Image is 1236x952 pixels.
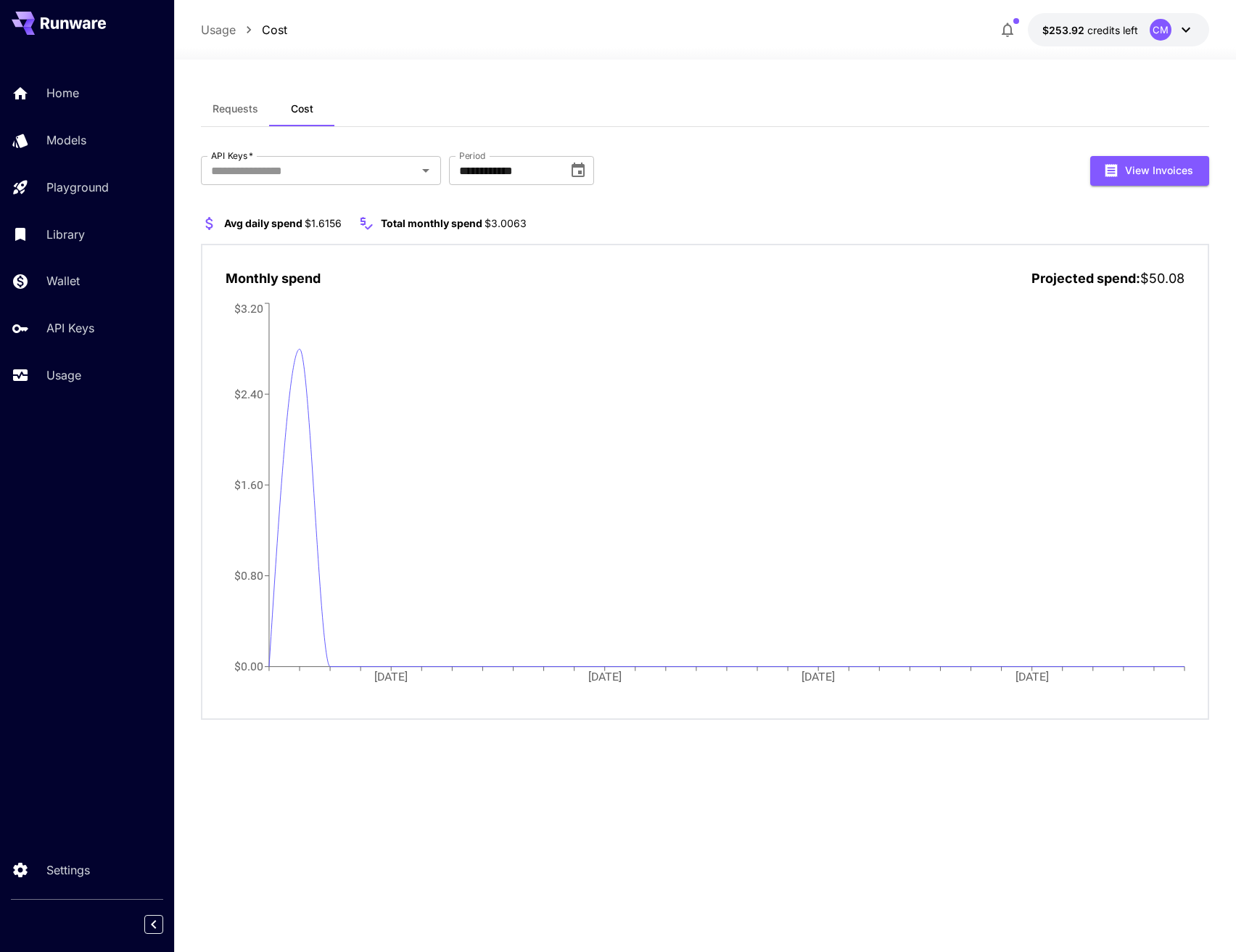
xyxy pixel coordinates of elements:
[234,660,263,673] tspan: $0.00
[1031,271,1140,286] span: Projected spend:
[234,478,263,492] tspan: $1.60
[1090,156,1209,186] button: View Invoices
[46,272,80,290] p: Wallet
[226,268,321,288] p: Monthly spend
[46,366,81,384] p: Usage
[234,569,263,583] tspan: $0.80
[46,319,94,337] p: API Keys
[1140,271,1184,286] span: $50.08
[211,149,253,162] label: API Keys
[588,670,622,684] tspan: [DATE]
[201,21,236,38] a: Usage
[234,387,263,401] tspan: $2.40
[213,102,258,115] span: Requests
[234,301,263,315] tspan: $3.20
[46,178,109,196] p: Playground
[1150,19,1171,41] div: CM
[381,217,482,229] span: Total monthly spend
[1090,163,1209,176] a: View Invoices
[1042,22,1138,38] div: $253.91542
[262,21,287,38] a: Cost
[46,131,86,149] p: Models
[144,915,163,934] button: Collapse sidebar
[224,217,302,229] span: Avg daily spend
[201,21,287,38] nav: breadcrumb
[374,670,408,684] tspan: [DATE]
[46,226,85,243] p: Library
[416,160,436,181] button: Open
[459,149,486,162] label: Period
[46,861,90,879] p: Settings
[564,156,593,185] button: Choose date, selected date is Oct 1, 2025
[291,102,313,115] span: Cost
[485,217,527,229] span: $3.0063
[1028,13,1209,46] button: $253.91542CM
[1042,24,1087,36] span: $253.92
[802,670,835,684] tspan: [DATE]
[1015,670,1049,684] tspan: [DATE]
[46,84,79,102] p: Home
[155,911,174,937] div: Collapse sidebar
[305,217,342,229] span: $1.6156
[1087,24,1138,36] span: credits left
